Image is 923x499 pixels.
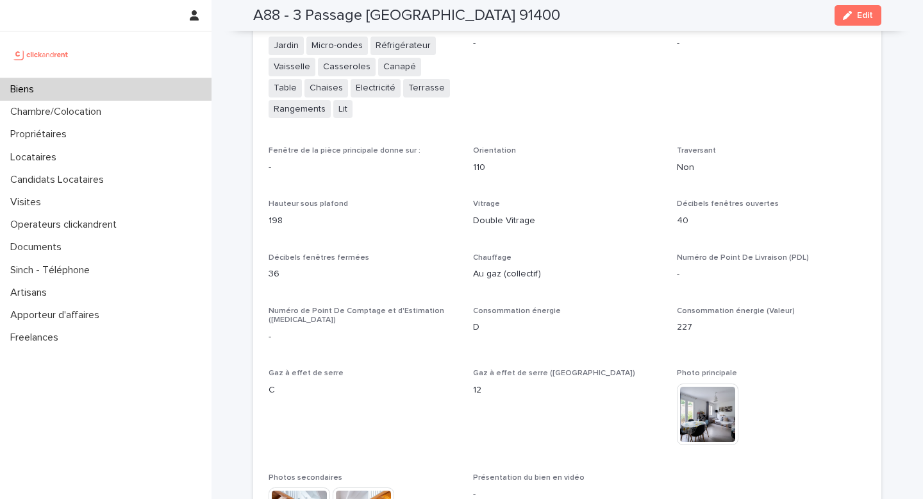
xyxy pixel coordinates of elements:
span: Chauffage [473,254,511,262]
span: Fenêtre de la pièce principale donne sur : [269,147,420,155]
p: Visites [5,196,51,208]
span: Jardin [269,37,304,55]
p: 36 [269,267,458,281]
span: Rangements [269,100,331,119]
p: 198 [269,214,458,228]
span: Photos secondaires [269,474,342,482]
p: 227 [677,321,866,334]
h2: A88 - 3 Passage [GEOGRAPHIC_DATA] 91400 [253,6,560,25]
span: Gaz à effet de serre [269,369,344,377]
span: Vaisselle [269,58,315,76]
button: Edit [835,5,881,26]
p: 40 [677,214,866,228]
p: - [473,37,662,50]
span: Vitrage [473,200,500,208]
p: C [269,384,458,397]
p: Locataires [5,151,67,164]
span: Présentation du bien en vidéo [473,474,585,482]
span: Lit [333,100,353,119]
span: Canapé [378,58,421,76]
span: Orientation [473,147,516,155]
span: Traversant [677,147,716,155]
span: Terrasse [403,79,450,97]
p: Operateurs clickandrent [5,219,127,231]
p: 12 [473,384,662,397]
p: Propriétaires [5,128,77,140]
p: Chambre/Colocation [5,106,112,118]
p: - [269,161,458,174]
span: Numéro de Point De Comptage et d'Estimation ([MEDICAL_DATA]) [269,307,444,324]
span: Décibels fenêtres ouvertes [677,200,779,208]
p: Documents [5,241,72,253]
span: Casseroles [318,58,376,76]
p: D [473,321,662,334]
p: Sinch - Téléphone [5,264,100,276]
span: Consommation énergie (Valeur) [677,307,795,315]
p: Candidats Locataires [5,174,114,186]
p: 110 [473,161,662,174]
span: Réfrigérateur [370,37,436,55]
p: Au gaz (collectif) [473,267,662,281]
p: Apporteur d'affaires [5,309,110,321]
p: - [677,267,866,281]
span: Edit [857,11,873,20]
span: Gaz à effet de serre ([GEOGRAPHIC_DATA]) [473,369,635,377]
p: Biens [5,83,44,96]
span: Numéro de Point De Livraison (PDL) [677,254,809,262]
span: Photo principale [677,369,737,377]
p: - [269,330,458,344]
span: Micro-ondes [306,37,368,55]
span: Chaises [304,79,348,97]
span: Consommation énergie [473,307,561,315]
p: Freelances [5,332,69,344]
p: Artisans [5,287,57,299]
span: Hauteur sous plafond [269,200,348,208]
span: Table [269,79,302,97]
p: Non [677,161,866,174]
span: Electricité [351,79,401,97]
img: UCB0brd3T0yccxBKYDjQ [10,42,72,67]
p: - [677,37,866,50]
span: Décibels fenêtres fermées [269,254,369,262]
p: Double Vitrage [473,214,662,228]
